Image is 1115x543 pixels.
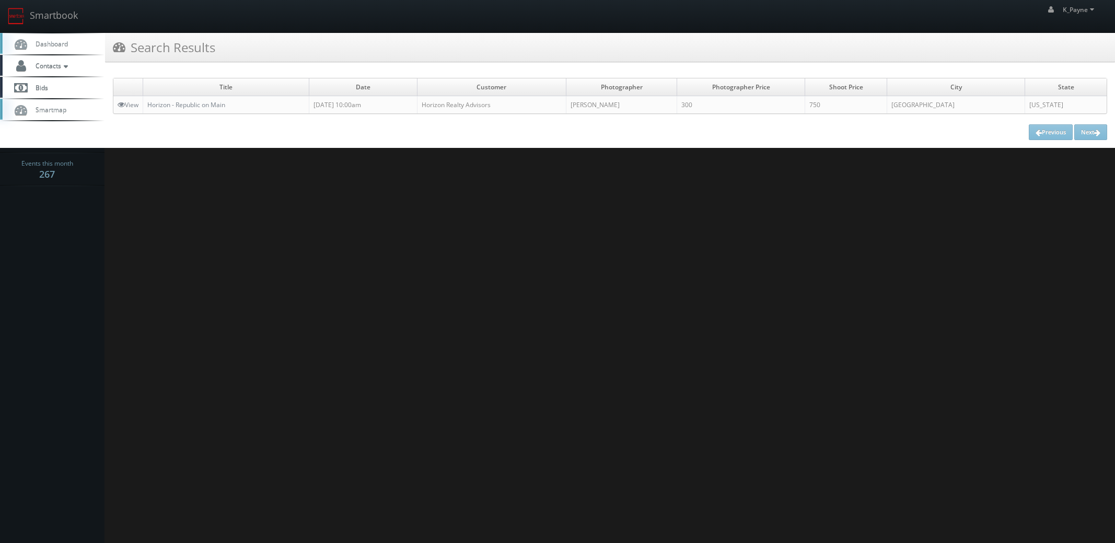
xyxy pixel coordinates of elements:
[30,83,48,92] span: Bids
[1063,5,1097,14] span: K_Payne
[143,78,309,96] td: Title
[677,96,805,114] td: 300
[566,78,677,96] td: Photographer
[417,96,566,114] td: Horizon Realty Advisors
[566,96,677,114] td: [PERSON_NAME]
[805,78,887,96] td: Shoot Price
[1025,96,1107,114] td: [US_STATE]
[887,96,1025,114] td: [GEOGRAPHIC_DATA]
[309,78,417,96] td: Date
[30,105,66,114] span: Smartmap
[39,168,55,180] strong: 267
[1025,78,1107,96] td: State
[30,61,71,70] span: Contacts
[118,100,138,109] a: View
[677,78,805,96] td: Photographer Price
[8,8,25,25] img: smartbook-logo.png
[113,38,215,56] h3: Search Results
[887,78,1025,96] td: City
[30,39,68,48] span: Dashboard
[805,96,887,114] td: 750
[21,158,73,169] span: Events this month
[147,100,225,109] a: Horizon - Republic on Main
[309,96,417,114] td: [DATE] 10:00am
[417,78,566,96] td: Customer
